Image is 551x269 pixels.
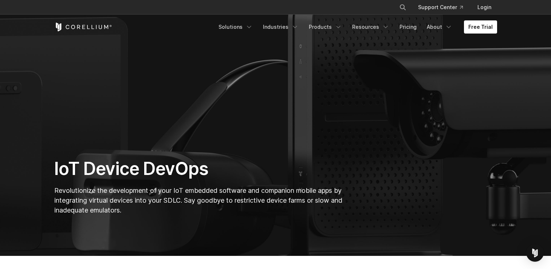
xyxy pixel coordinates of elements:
a: Solutions [214,20,257,34]
a: Support Center [412,1,469,14]
a: Industries [259,20,303,34]
a: Pricing [395,20,421,34]
button: Search [396,1,409,14]
a: Resources [348,20,394,34]
a: Free Trial [464,20,497,34]
a: Corellium Home [54,23,112,31]
div: Open Intercom Messenger [526,244,544,262]
a: About [422,20,457,34]
div: Navigation Menu [390,1,497,14]
div: Navigation Menu [214,20,497,34]
a: Products [304,20,346,34]
a: Login [472,1,497,14]
h1: IoT Device DevOps [54,158,345,180]
span: Revolutionize the development of your IoT embedded software and companion mobile apps by integrat... [54,187,342,214]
